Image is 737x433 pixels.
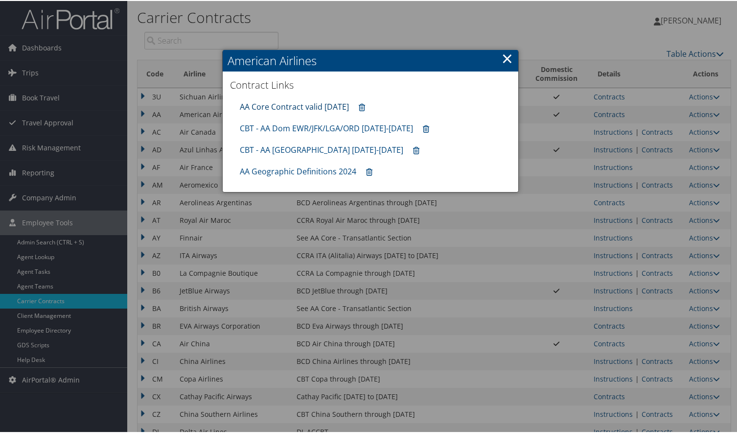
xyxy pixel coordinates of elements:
a: Remove contract [418,119,434,137]
a: Remove contract [408,141,424,159]
a: CBT - AA Dom EWR/JFK/LGA/ORD [DATE]-[DATE] [240,122,413,133]
h3: Contract Links [230,77,511,91]
a: AA Core Contract valid [DATE] [240,100,349,111]
a: × [502,48,513,67]
h2: American Airlines [223,49,518,71]
a: Remove contract [354,97,370,116]
a: CBT - AA [GEOGRAPHIC_DATA] [DATE]-[DATE] [240,144,403,154]
a: Remove contract [361,162,377,180]
a: AA Geographic Definitions 2024 [240,165,356,176]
